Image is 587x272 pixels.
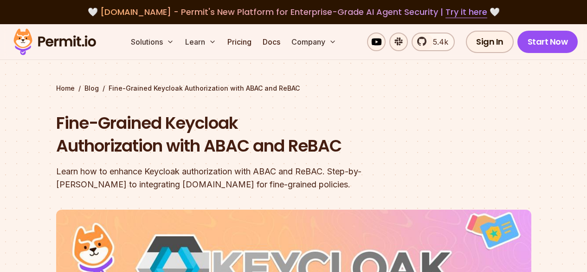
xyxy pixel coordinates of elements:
a: Sign In [466,31,514,53]
a: 5.4k [412,33,455,51]
div: / / [56,84,531,93]
h1: Fine-Grained Keycloak Authorization with ABAC and ReBAC [56,112,413,158]
div: Learn how to enhance Keycloak authorization with ABAC and ReBAC. Step-by-[PERSON_NAME] to integra... [56,165,413,191]
a: Start Now [517,31,578,53]
button: Learn [181,33,220,51]
a: Docs [259,33,284,51]
span: [DOMAIN_NAME] - Permit's New Platform for Enterprise-Grade AI Agent Security | [100,6,487,18]
button: Solutions [127,33,178,51]
div: 🤍 🤍 [22,6,565,19]
button: Company [288,33,340,51]
a: Try it here [445,6,487,18]
a: Blog [84,84,99,93]
img: Permit logo [9,26,100,58]
a: Home [56,84,75,93]
a: Pricing [224,33,255,51]
span: 5.4k [427,36,448,47]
